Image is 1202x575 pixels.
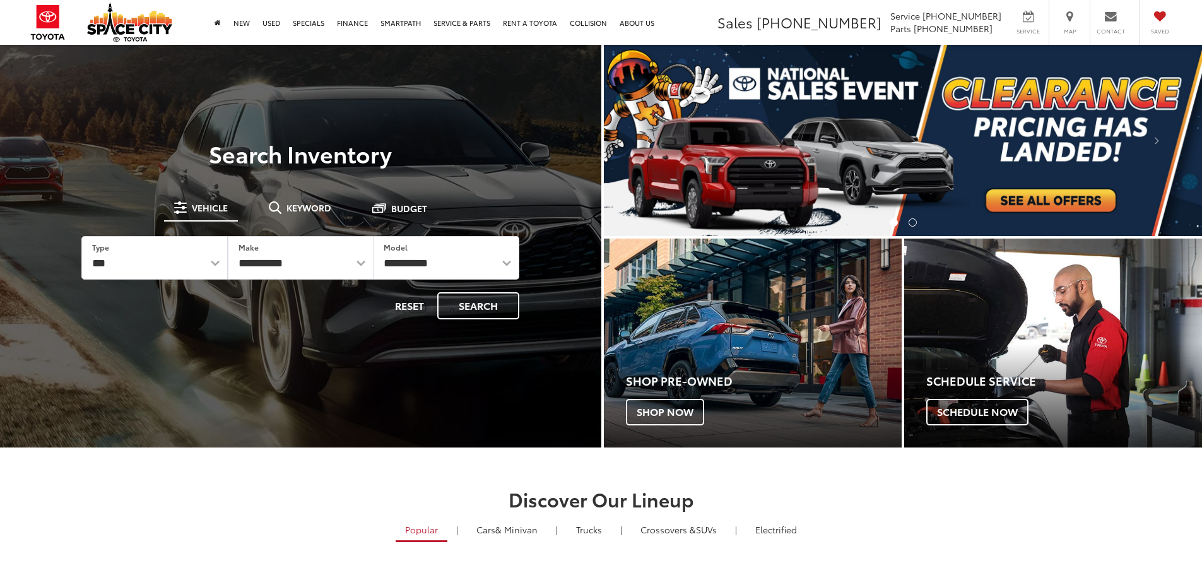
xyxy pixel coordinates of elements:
[92,242,109,252] label: Type
[890,22,911,35] span: Parts
[239,242,259,252] label: Make
[904,239,1202,448] a: Schedule Service Schedule Now
[631,519,726,540] a: SUVs
[1097,27,1125,35] span: Contact
[1056,27,1083,35] span: Map
[384,242,408,252] label: Model
[1014,27,1042,35] span: Service
[732,523,740,536] li: |
[904,239,1202,448] div: Toyota
[1112,70,1202,211] button: Click to view next picture.
[391,204,427,213] span: Budget
[453,523,461,536] li: |
[396,519,447,542] a: Popular
[384,292,435,319] button: Reset
[757,12,881,32] span: [PHONE_NUMBER]
[909,218,917,227] li: Go to slide number 2.
[914,22,993,35] span: [PHONE_NUMBER]
[926,375,1202,388] h4: Schedule Service
[1146,27,1174,35] span: Saved
[467,519,547,540] a: Cars
[926,399,1028,425] span: Schedule Now
[495,523,538,536] span: & Minivan
[746,519,806,540] a: Electrified
[604,239,902,448] a: Shop Pre-Owned Shop Now
[192,203,228,212] span: Vehicle
[87,3,172,42] img: Space City Toyota
[604,70,693,211] button: Click to view previous picture.
[286,203,331,212] span: Keyword
[626,375,902,388] h4: Shop Pre-Owned
[922,9,1001,22] span: [PHONE_NUMBER]
[890,218,898,227] li: Go to slide number 1.
[890,9,920,22] span: Service
[604,239,902,448] div: Toyota
[626,399,704,425] span: Shop Now
[553,523,561,536] li: |
[640,523,696,536] span: Crossovers &
[156,489,1046,509] h2: Discover Our Lineup
[437,292,519,319] button: Search
[717,12,753,32] span: Sales
[53,141,548,166] h3: Search Inventory
[617,523,625,536] li: |
[567,519,611,540] a: Trucks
